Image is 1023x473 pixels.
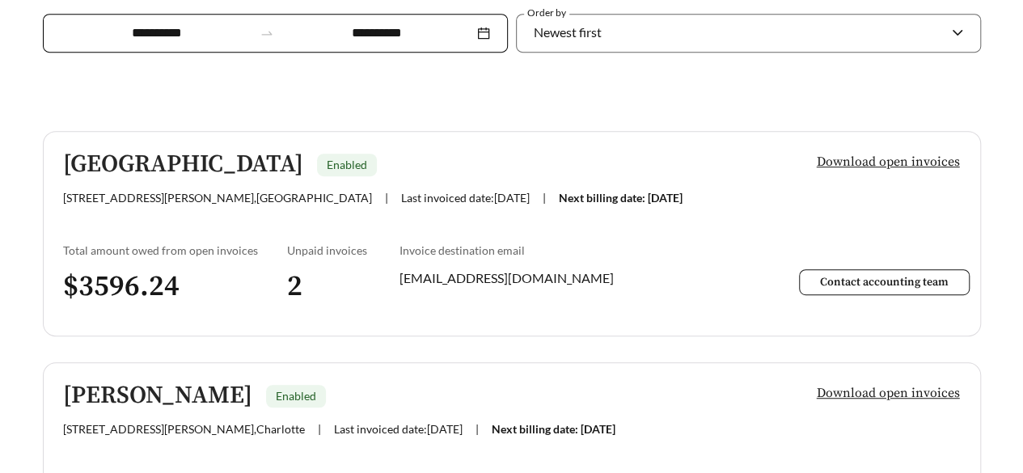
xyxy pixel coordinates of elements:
[287,243,399,257] div: Unpaid invoices
[327,158,367,171] span: Enabled
[399,268,736,288] div: [EMAIL_ADDRESS][DOMAIN_NAME]
[804,148,961,182] button: Download open invoices
[534,24,602,40] span: Newest first
[63,191,372,205] span: [STREET_ADDRESS][PERSON_NAME] , [GEOGRAPHIC_DATA]
[260,26,274,40] span: to
[820,275,949,289] span: Contact accounting team
[63,422,305,436] span: [STREET_ADDRESS][PERSON_NAME] , Charlotte
[399,243,736,257] div: Invoice destination email
[318,422,321,436] span: |
[260,26,274,40] span: swap-right
[276,389,316,403] span: Enabled
[543,191,546,205] span: |
[63,243,288,257] div: Total amount owed from open invoices
[559,191,683,205] span: Next billing date: [DATE]
[334,422,463,436] span: Last invoiced date: [DATE]
[401,191,530,205] span: Last invoiced date: [DATE]
[476,422,479,436] span: |
[287,268,399,305] h3: 2
[63,382,252,409] h5: [PERSON_NAME]
[804,379,961,413] button: Download open invoices
[63,151,303,178] h5: [GEOGRAPHIC_DATA]
[817,152,960,171] span: Download open invoices
[63,268,288,305] h3: $ 3596.24
[817,383,960,403] span: Download open invoices
[492,422,615,436] span: Next billing date: [DATE]
[43,131,981,336] a: [GEOGRAPHIC_DATA]Enabled[STREET_ADDRESS][PERSON_NAME],[GEOGRAPHIC_DATA]|Last invoiced date:[DATE]...
[385,191,388,205] span: |
[799,269,970,295] button: Contact accounting team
